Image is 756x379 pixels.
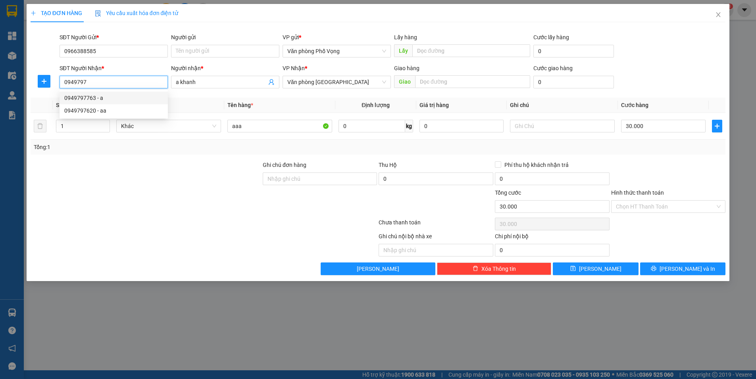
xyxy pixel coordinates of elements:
span: printer [651,266,656,272]
button: printer[PERSON_NAME] và In [640,262,725,275]
input: Dọc đường [415,75,530,88]
span: Tổng cước [495,189,521,196]
div: Người gửi [171,33,279,42]
label: Cước lấy hàng [533,34,569,40]
span: Cước hàng [621,102,648,108]
span: Xóa Thông tin [481,264,516,273]
span: user-add [268,79,275,85]
label: Hình thức thanh toán [611,189,664,196]
span: [PERSON_NAME] và In [660,264,715,273]
span: save [570,266,576,272]
div: SĐT Người Gửi [60,33,168,42]
button: save[PERSON_NAME] [553,262,638,275]
span: Văn phòng Ninh Bình [287,76,386,88]
input: Cước lấy hàng [533,45,614,57]
div: Người nhận [171,64,279,73]
span: SL [56,102,62,108]
div: SĐT Người Nhận [60,64,168,73]
span: close [715,11,721,18]
input: Ghi Chú [510,120,615,132]
span: delete [473,266,478,272]
span: Lấy hàng [394,34,417,40]
button: plus [38,75,50,88]
img: icon [95,10,101,17]
div: VP gửi [283,33,391,42]
div: Chi phí nội bộ [495,232,610,244]
span: Tên hàng [227,102,253,108]
span: TẠO ĐƠN HÀNG [31,10,82,16]
div: 0949797763 - a [60,92,168,104]
span: Văn phòng Phố Vọng [287,45,386,57]
span: Giá trị hàng [419,102,449,108]
div: Chưa thanh toán [378,218,494,232]
span: plus [712,123,722,129]
span: Khác [121,120,216,132]
span: Giao [394,75,415,88]
div: Tổng: 1 [34,143,292,151]
button: delete [34,120,46,132]
span: Định lượng [362,102,390,108]
span: [PERSON_NAME] [579,264,621,273]
input: Ghi chú đơn hàng [263,172,377,185]
input: Cước giao hàng [533,76,614,88]
button: Close [707,4,729,26]
span: VP Nhận [283,65,305,71]
button: plus [712,120,722,132]
span: Phí thu hộ khách nhận trả [501,161,572,169]
span: [PERSON_NAME] [357,264,399,273]
span: Thu Hộ [379,162,397,168]
input: Nhập ghi chú [379,244,493,256]
button: deleteXóa Thông tin [437,262,552,275]
div: 0949797763 - a [64,94,163,102]
th: Ghi chú [507,98,618,113]
input: 0 [419,120,504,132]
input: VD: Bàn, Ghế [227,120,332,132]
div: 0949797620 - aa [60,104,168,117]
span: Giao hàng [394,65,419,71]
div: Ghi chú nội bộ nhà xe [379,232,493,244]
button: [PERSON_NAME] [321,262,435,275]
span: kg [405,120,413,132]
span: Lấy [394,44,412,57]
span: Yêu cầu xuất hóa đơn điện tử [95,10,179,16]
span: plus [31,10,36,16]
label: Ghi chú đơn hàng [263,162,306,168]
div: 0949797620 - aa [64,106,163,115]
span: plus [38,78,50,84]
input: Dọc đường [412,44,530,57]
label: Cước giao hàng [533,65,573,71]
